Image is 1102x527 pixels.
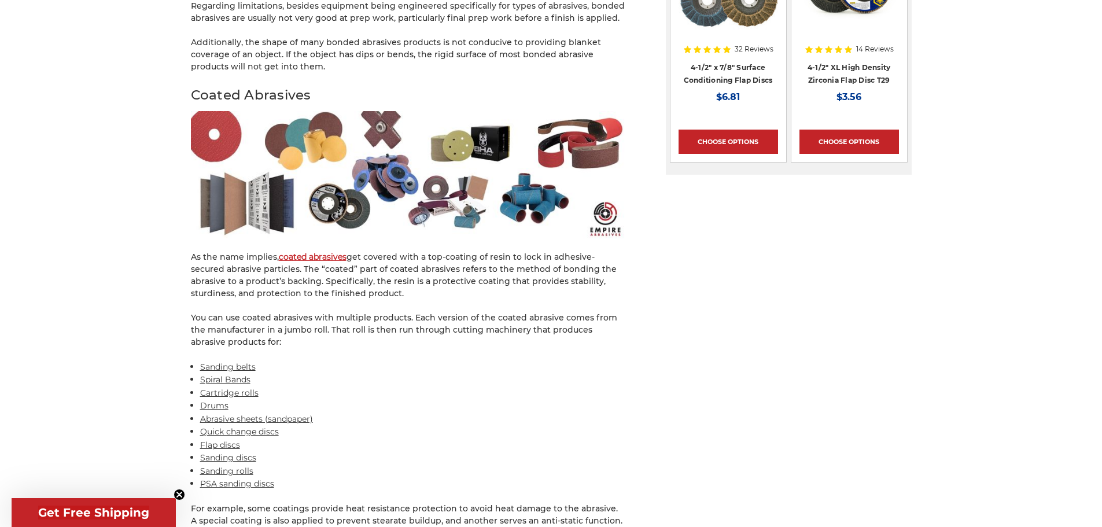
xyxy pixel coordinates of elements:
[200,388,259,398] a: Cartridge rolls
[191,85,625,105] h2: Coated Abrasives
[200,452,256,463] a: Sanding discs
[200,374,250,385] a: Spiral Bands
[200,426,279,437] a: Quick change discs
[191,251,625,300] p: As the name implies, get covered with a top-coating of resin to lock in adhesive-secured abrasive...
[836,91,861,102] span: $3.56
[200,440,240,450] a: Flap discs
[200,400,228,411] a: Drums
[799,130,899,154] a: Choose Options
[191,111,625,239] img: Examples of coated abrasives - sandpaper flap disc, cross pads, sanding belts, psa disc, roloc di...
[191,36,625,73] p: Additionally, the shape of many bonded abrasives products is not conducive to providing blanket c...
[200,478,274,489] a: PSA sanding discs
[174,489,185,500] button: Close teaser
[716,91,740,102] span: $6.81
[200,466,253,476] a: Sanding rolls
[200,362,256,372] a: Sanding belts
[191,312,625,348] p: You can use coated abrasives with multiple products. Each version of the coated abrasive comes fr...
[38,506,149,519] span: Get Free Shipping
[679,130,778,154] a: Choose Options
[279,252,347,262] a: coated abrasives
[12,498,176,527] div: Get Free ShippingClose teaser
[200,414,313,424] a: Abrasive sheets (sandpaper)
